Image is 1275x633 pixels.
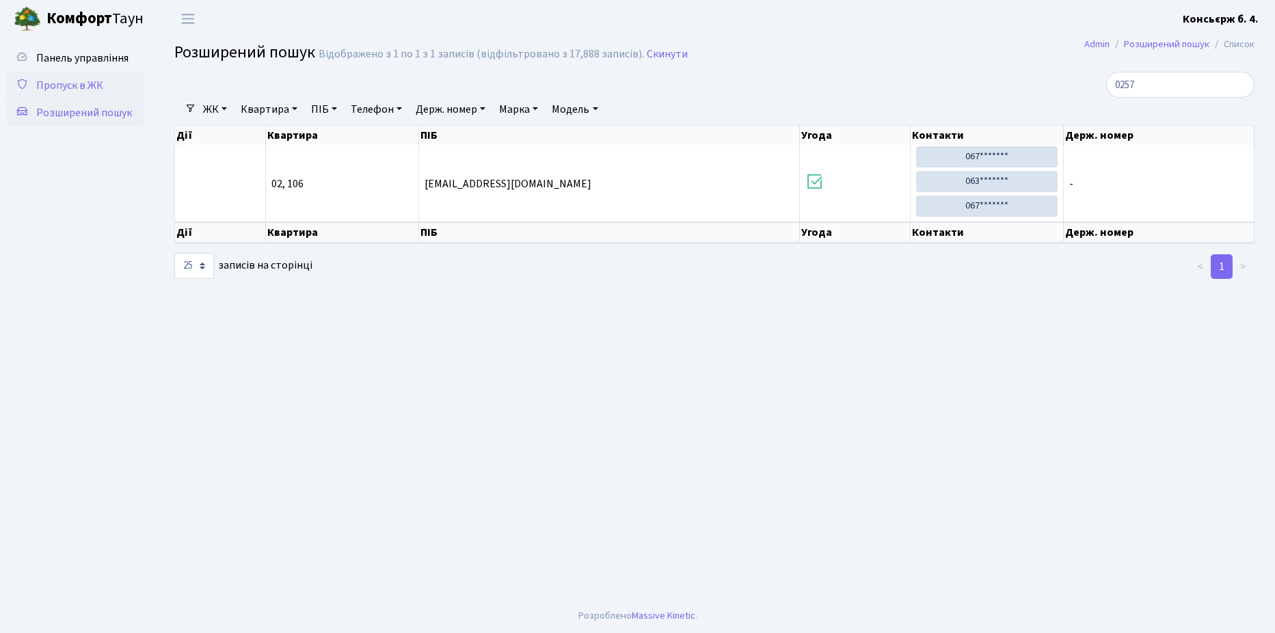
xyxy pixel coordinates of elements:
a: Панель управління [7,44,144,72]
a: Держ. номер [410,98,491,121]
th: ПІБ [419,126,799,145]
li: Список [1209,37,1254,52]
b: Консьєрж б. 4. [1183,12,1259,27]
th: Держ. номер [1064,222,1254,243]
div: Відображено з 1 по 1 з 1 записів (відфільтровано з 17,888 записів). [319,48,644,61]
a: Пропуск в ЖК [7,72,144,99]
th: Держ. номер [1064,126,1254,145]
a: Квартира [235,98,303,121]
a: ПІБ [306,98,343,121]
nav: breadcrumb [1064,30,1275,59]
a: Admin [1084,37,1110,51]
select: записів на сторінці [174,253,214,279]
span: Розширений пошук [174,40,315,64]
a: Розширений пошук [1124,37,1209,51]
th: Квартира [266,126,420,145]
a: Скинути [647,48,688,61]
span: - [1069,178,1248,189]
th: Дії [175,222,266,243]
span: Панель управління [36,51,129,66]
a: Телефон [345,98,407,121]
label: записів на сторінці [174,253,312,279]
a: 1 [1211,254,1233,279]
a: Massive Kinetic [632,608,695,623]
th: Угода [800,222,911,243]
th: Контакти [911,222,1063,243]
span: Таун [46,8,144,31]
input: Пошук... [1106,72,1254,98]
th: Квартира [266,222,420,243]
span: Розширений пошук [36,105,132,120]
button: Переключити навігацію [171,8,205,30]
img: logo.png [14,5,41,33]
a: Модель [546,98,603,121]
a: ЖК [198,98,232,121]
b: Комфорт [46,8,112,29]
th: Угода [800,126,911,145]
th: Контакти [911,126,1063,145]
div: Розроблено . [578,608,697,623]
span: 02, 106 [271,178,414,189]
span: [EMAIL_ADDRESS][DOMAIN_NAME] [425,176,591,191]
a: Консьєрж б. 4. [1183,11,1259,27]
a: Розширений пошук [7,99,144,126]
th: ПІБ [419,222,799,243]
th: Дії [175,126,266,145]
a: Марка [494,98,543,121]
span: Пропуск в ЖК [36,78,103,93]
